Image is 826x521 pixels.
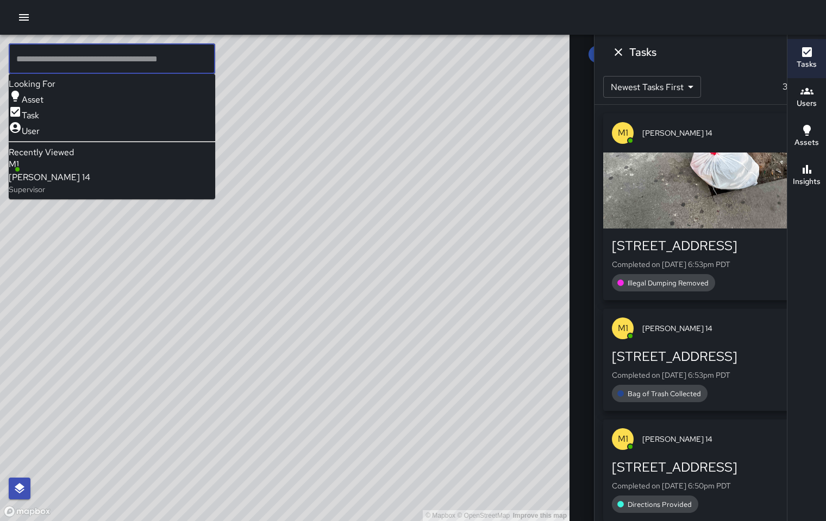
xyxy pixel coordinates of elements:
span: [PERSON_NAME] 14 [9,171,90,184]
span: Bag of Trash Collected [621,389,708,398]
button: Insights [787,156,826,195]
button: M1[PERSON_NAME] 14[STREET_ADDRESS]Completed on [DATE] 6:53pm PDTBag of Trash Collected [603,309,817,411]
span: [PERSON_NAME] 14 [642,128,809,138]
button: Tasks [787,39,826,78]
span: Illegal Dumping Removed [621,278,715,288]
p: M1 [618,433,628,446]
p: Completed on [DATE] 6:53pm PDT [612,259,809,270]
p: 38 tasks [778,80,817,93]
span: [PERSON_NAME] 14 [642,323,809,334]
h6: Assets [794,137,819,149]
li: Recently Viewed [9,147,215,158]
li: Looking For [9,78,215,90]
h6: Users [797,98,817,110]
button: Dismiss [608,41,629,63]
h6: Insights [793,176,821,188]
button: Assets [787,117,826,156]
p: Completed on [DATE] 6:50pm PDT [612,480,809,491]
div: Newest Tasks First [603,76,701,98]
span: [PERSON_NAME] 14 [642,434,809,444]
h6: Tasks [629,43,656,61]
p: M1 [618,126,628,139]
span: Asset [22,94,43,105]
div: Task [9,105,43,121]
span: [PERSON_NAME] 14 [589,50,668,59]
div: [PERSON_NAME] 14 [589,46,680,63]
div: [STREET_ADDRESS] [612,459,809,476]
p: Supervisor [9,184,90,195]
h6: Tasks [797,59,817,71]
div: Asset [9,90,43,105]
p: Completed on [DATE] 6:53pm PDT [612,370,809,380]
span: User [22,125,40,137]
p: M1 [618,322,628,335]
div: User [9,121,43,137]
p: M1 [9,158,19,171]
div: [STREET_ADDRESS] [612,237,809,255]
span: Task [22,110,39,121]
div: [STREET_ADDRESS] [612,348,809,365]
button: Users [787,78,826,117]
button: M1[PERSON_NAME] 14[STREET_ADDRESS]Completed on [DATE] 6:53pm PDTIllegal Dumping Removed [603,113,817,300]
div: M1[PERSON_NAME] 14Supervisor [9,158,90,195]
span: Directions Provided [621,500,698,509]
